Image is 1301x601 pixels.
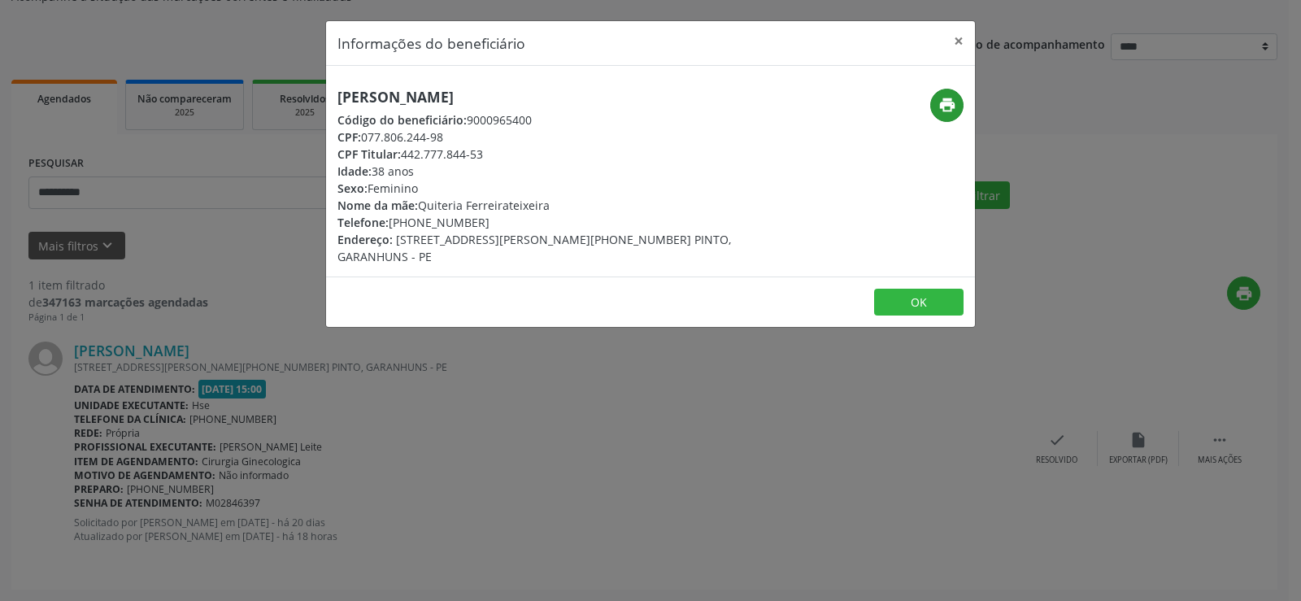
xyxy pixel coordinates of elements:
div: [PHONE_NUMBER] [337,214,747,231]
span: Endereço: [337,232,393,247]
button: Close [942,21,975,61]
i: print [938,96,956,114]
button: print [930,89,964,122]
span: CPF Titular: [337,146,401,162]
span: Nome da mãe: [337,198,418,213]
span: Código do beneficiário: [337,112,467,128]
span: [STREET_ADDRESS][PERSON_NAME][PHONE_NUMBER] PINTO, GARANHUNS - PE [337,232,731,264]
span: CPF: [337,129,361,145]
div: Quiteria Ferreirateixeira [337,197,747,214]
h5: Informações do beneficiário [337,33,525,54]
div: 442.777.844-53 [337,146,747,163]
div: 38 anos [337,163,747,180]
div: 9000965400 [337,111,747,128]
h5: [PERSON_NAME] [337,89,747,106]
div: Feminino [337,180,747,197]
button: OK [874,289,964,316]
span: Telefone: [337,215,389,230]
div: 077.806.244-98 [337,128,747,146]
span: Idade: [337,163,372,179]
span: Sexo: [337,181,368,196]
